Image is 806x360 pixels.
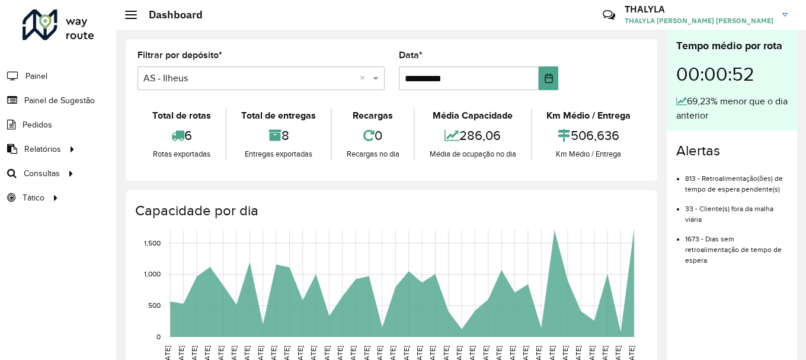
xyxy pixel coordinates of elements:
[335,148,411,160] div: Recargas no dia
[399,48,423,62] label: Data
[625,4,773,15] h3: THALYLA
[23,192,44,204] span: Tático
[418,109,527,123] div: Média Capacidade
[535,148,642,160] div: Km Médio / Entrega
[156,333,161,340] text: 0
[140,109,222,123] div: Total de rotas
[24,94,95,107] span: Painel de Sugestão
[144,270,161,278] text: 1,000
[137,48,222,62] label: Filtrar por depósito
[24,167,60,180] span: Consultas
[535,123,642,148] div: 506,636
[25,70,47,82] span: Painel
[229,148,327,160] div: Entregas exportadas
[418,123,527,148] div: 286,06
[685,164,788,195] li: 813 - Retroalimentação(ões) de tempo de espera pendente(s)
[335,109,411,123] div: Recargas
[418,148,527,160] div: Média de ocupação no dia
[360,71,370,85] span: Clear all
[148,301,161,309] text: 500
[140,123,222,148] div: 6
[137,8,203,21] h2: Dashboard
[24,143,61,155] span: Relatórios
[676,142,788,160] h4: Alertas
[685,225,788,266] li: 1673 - Dias sem retroalimentação de tempo de espera
[229,123,327,148] div: 8
[676,54,788,94] div: 00:00:52
[685,195,788,225] li: 33 - Cliente(s) fora da malha viária
[144,239,161,247] text: 1,500
[676,94,788,123] div: 69,23% menor que o dia anterior
[140,148,222,160] div: Rotas exportadas
[229,109,327,123] div: Total de entregas
[676,38,788,54] div: Tempo médio por rota
[135,202,645,219] h4: Capacidade por dia
[625,15,773,26] span: THALYLA [PERSON_NAME] [PERSON_NAME]
[539,66,558,90] button: Choose Date
[535,109,642,123] div: Km Médio / Entrega
[23,119,52,131] span: Pedidos
[596,2,622,28] a: Contato Rápido
[335,123,411,148] div: 0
